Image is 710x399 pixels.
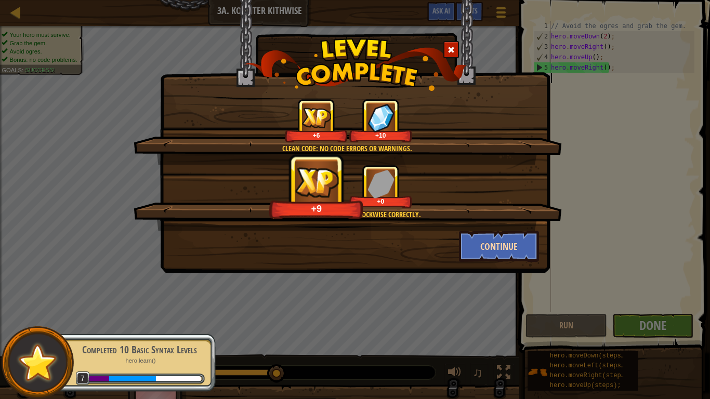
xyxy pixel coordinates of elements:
[302,108,331,128] img: reward_icon_xp.png
[74,357,205,365] p: hero.learn()
[272,203,361,215] div: +9
[109,376,156,381] div: 30 XP earned
[351,197,410,205] div: +0
[459,231,540,262] button: Continue
[367,169,395,198] img: reward_icon_gems.png
[351,131,410,139] div: +10
[183,143,511,154] div: Clean code: no code errors or warnings.
[14,339,61,385] img: default.png
[156,376,201,381] div: 29 XP until level 8
[292,165,341,199] img: reward_icon_xp.png
[76,371,90,385] span: 7
[367,103,395,132] img: reward_icon_gems.png
[183,209,511,220] div: Just try spelling counter clockwise correctly.
[244,38,467,91] img: level_complete.png
[87,376,109,381] div: 277 XP in total
[74,342,205,357] div: Completed 10 Basic Syntax Levels
[287,131,346,139] div: +6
